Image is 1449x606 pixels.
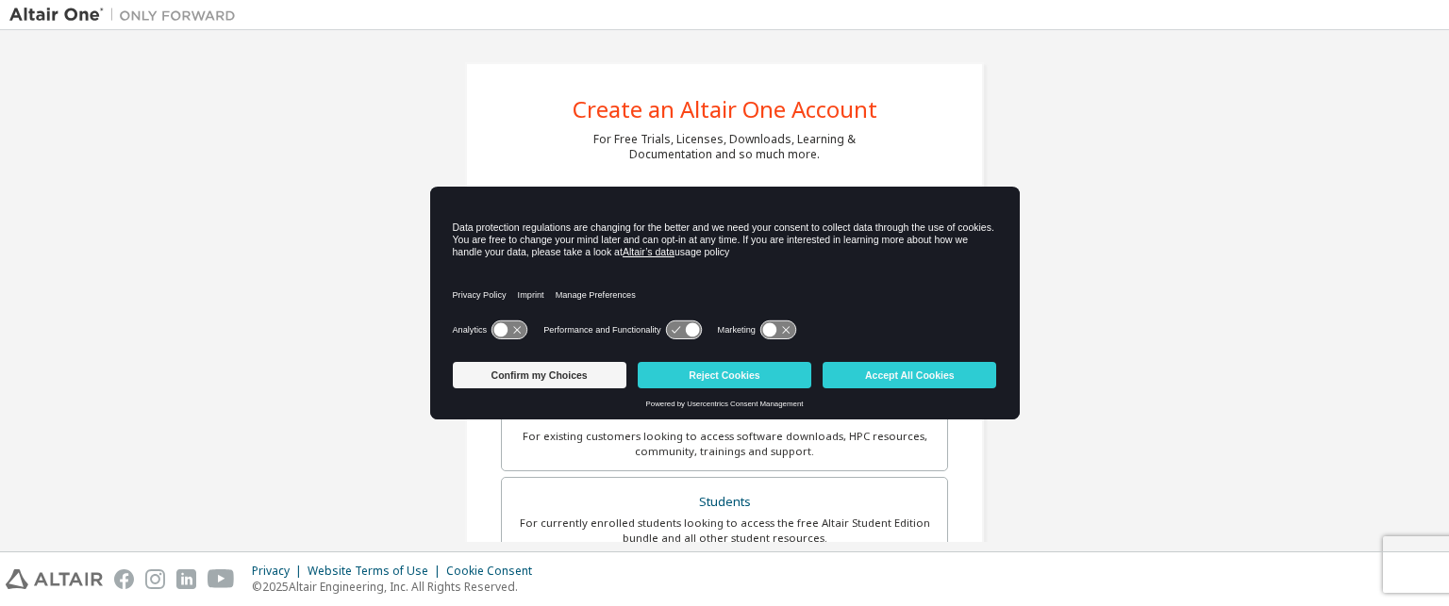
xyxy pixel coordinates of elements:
div: Students [513,489,936,516]
div: For Free Trials, Licenses, Downloads, Learning & Documentation and so much more. [593,132,856,162]
div: Cookie Consent [446,564,543,579]
div: Privacy [252,564,308,579]
img: youtube.svg [208,569,235,589]
div: Website Terms of Use [308,564,446,579]
div: For currently enrolled students looking to access the free Altair Student Edition bundle and all ... [513,516,936,546]
img: Altair One [9,6,245,25]
img: altair_logo.svg [6,569,103,589]
p: © 2025 Altair Engineering, Inc. All Rights Reserved. [252,579,543,595]
div: Create an Altair One Account [573,98,877,121]
div: For existing customers looking to access software downloads, HPC resources, community, trainings ... [513,429,936,459]
img: instagram.svg [145,569,165,589]
img: facebook.svg [114,569,134,589]
img: linkedin.svg [176,569,196,589]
